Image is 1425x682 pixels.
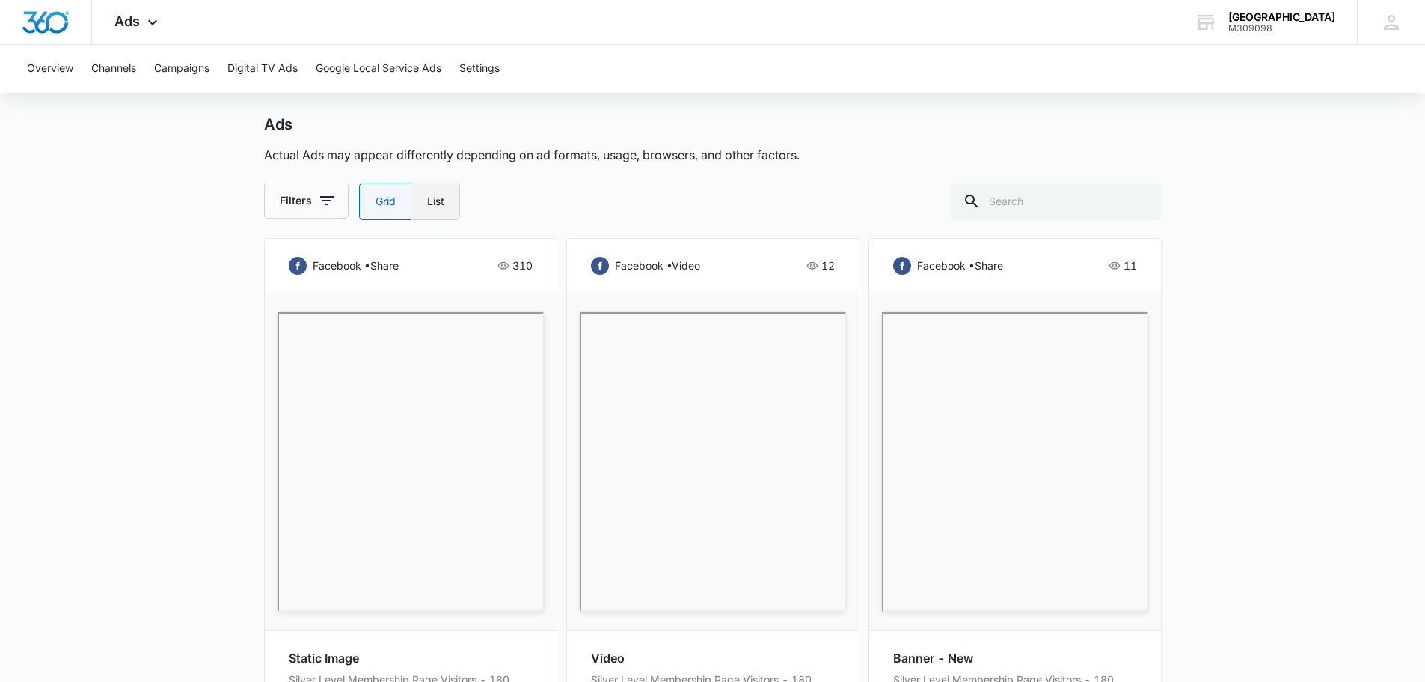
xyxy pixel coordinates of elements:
[27,45,73,93] button: Overview
[591,257,609,275] img: facebook
[1124,258,1137,274] p: 11
[278,312,544,612] iframe: Static Image
[591,649,835,668] p: Video
[289,257,307,275] img: facebook
[264,183,349,219] button: Filters
[411,183,460,220] label: List
[264,115,292,134] h2: Ads
[1228,11,1335,23] div: account name
[313,258,399,274] p: facebook • share
[316,45,441,93] button: Google Local Service Ads
[264,146,800,165] p: Actual Ads may appear differently depending on ad formats, usage, browsers, and other factors.
[114,13,140,29] span: Ads
[227,45,298,93] button: Digital TV Ads
[359,183,411,220] label: Grid
[1228,23,1335,34] div: account id
[580,312,846,612] iframe: Video
[615,258,700,274] p: facebook • video
[917,258,1003,274] p: facebook • share
[91,45,136,93] button: Channels
[893,649,1137,668] p: Banner - New
[821,258,835,274] p: 12
[289,649,533,668] p: Static Image
[154,45,209,93] button: Campaigns
[893,257,911,275] img: facebook
[459,45,500,93] button: Settings
[882,312,1148,612] iframe: Banner - New
[951,183,1162,219] input: Search
[512,258,533,274] p: 310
